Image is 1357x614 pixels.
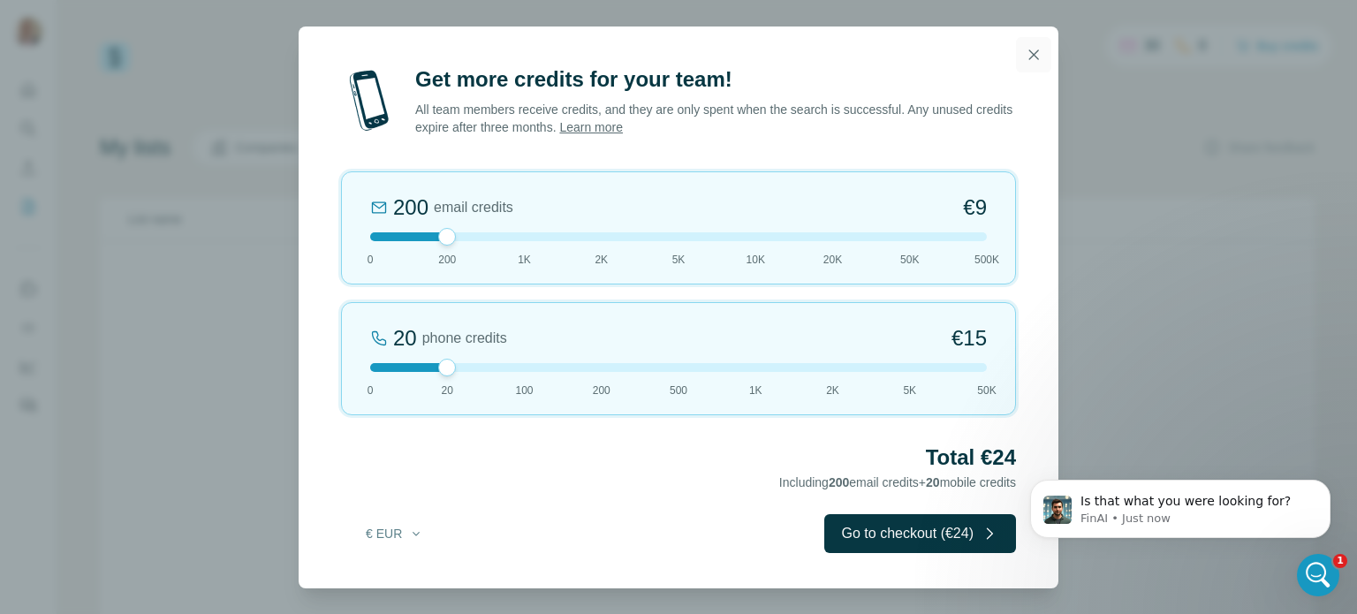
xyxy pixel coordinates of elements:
[341,65,398,136] img: mobile-phone
[1297,554,1339,596] iframe: Intercom live chat
[903,383,916,398] span: 5K
[393,193,428,222] div: 200
[415,101,1016,136] p: All team members receive credits, and they are only spent when the search is successful. Any unus...
[974,252,999,268] span: 500K
[963,193,987,222] span: €9
[823,252,842,268] span: 20K
[353,518,436,550] button: € EUR
[593,383,610,398] span: 200
[559,120,623,134] a: Learn more
[977,383,996,398] span: 50K
[422,328,507,349] span: phone credits
[779,475,1016,489] span: Including email credits + mobile credits
[368,252,374,268] span: 0
[515,383,533,398] span: 100
[951,324,987,352] span: €15
[747,252,765,268] span: 10K
[442,383,453,398] span: 20
[393,324,417,352] div: 20
[749,383,762,398] span: 1K
[926,475,940,489] span: 20
[368,383,374,398] span: 0
[438,252,456,268] span: 200
[518,252,531,268] span: 1K
[900,252,919,268] span: 50K
[829,475,849,489] span: 200
[341,443,1016,472] h2: Total €24
[826,383,839,398] span: 2K
[672,252,686,268] span: 5K
[434,197,513,218] span: email credits
[1004,443,1357,566] iframe: Intercom notifications message
[1333,554,1347,568] span: 1
[824,514,1016,553] button: Go to checkout (€24)
[670,383,687,398] span: 500
[595,252,608,268] span: 2K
